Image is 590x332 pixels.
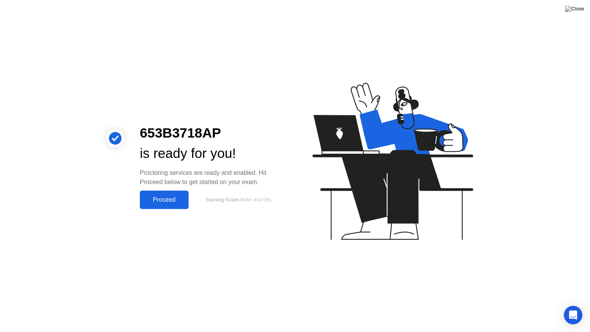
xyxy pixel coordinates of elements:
[142,196,186,203] div: Proceed
[564,306,582,324] div: Open Intercom Messenger
[192,193,283,207] button: Starting Exam in9m and 58s
[140,168,283,187] div: Proctoring services are ready and enabled. Hit Proceed below to get started on your exam.
[140,191,189,209] button: Proceed
[245,197,271,203] span: 9m and 58s
[140,123,283,143] div: 653B3718AP
[565,6,584,12] img: Close
[140,143,283,164] div: is ready for you!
